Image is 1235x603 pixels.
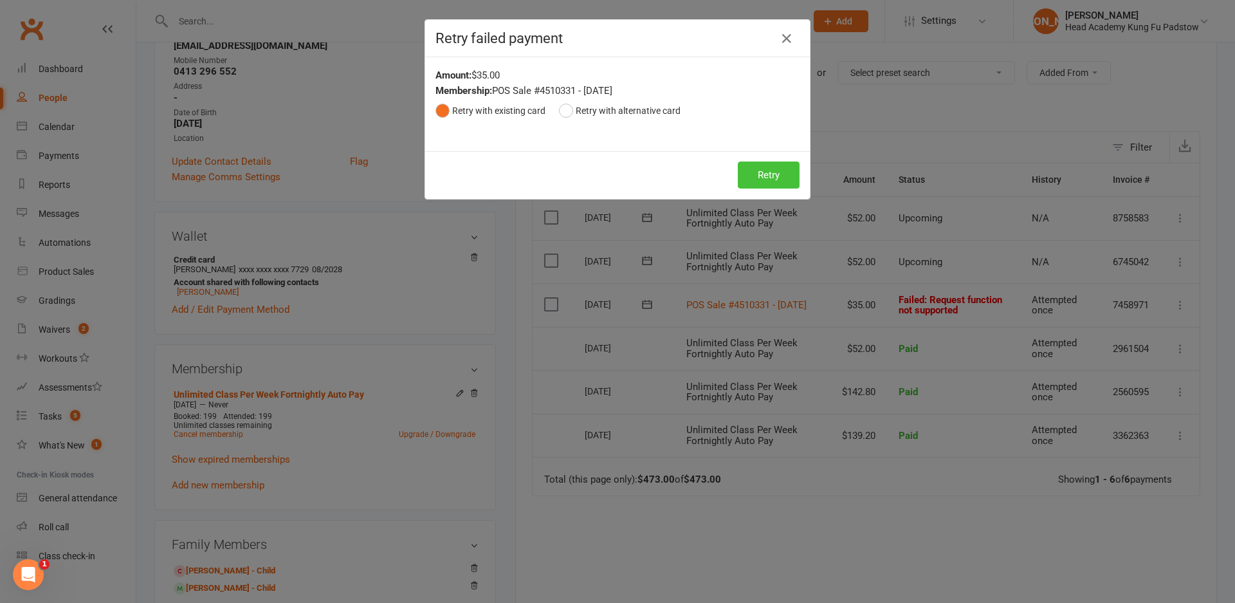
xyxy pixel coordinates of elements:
span: 1 [39,559,50,570]
h4: Retry failed payment [435,30,800,46]
button: Close [776,28,797,49]
button: Retry [738,162,800,189]
div: $35.00 [435,68,800,83]
strong: Membership: [435,85,492,97]
iframe: Intercom live chat [13,559,44,590]
strong: Amount: [435,70,471,81]
div: POS Sale #4510331 - [DATE] [435,83,800,98]
button: Retry with alternative card [559,98,681,123]
button: Retry with existing card [435,98,545,123]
